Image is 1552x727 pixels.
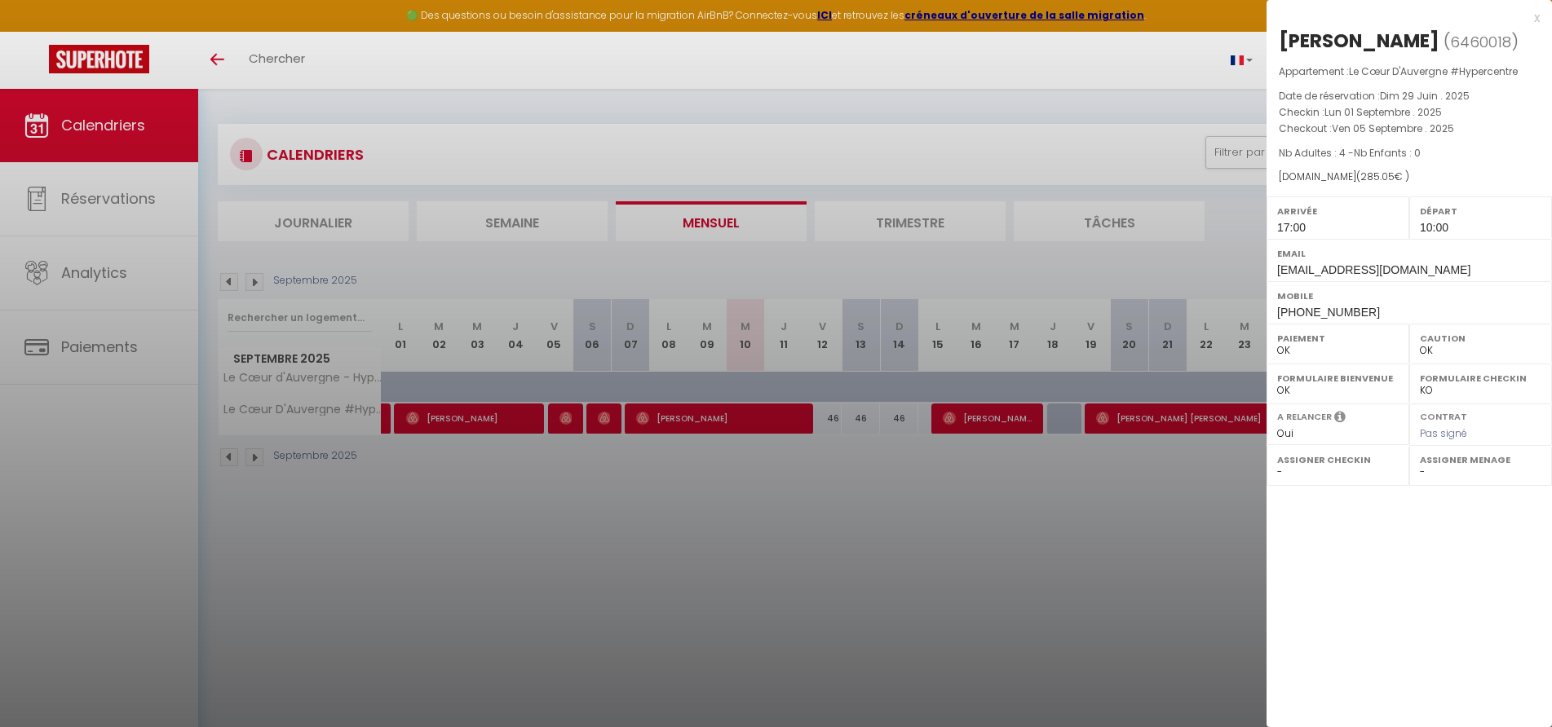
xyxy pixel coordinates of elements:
span: [EMAIL_ADDRESS][DOMAIN_NAME] [1277,263,1470,276]
span: 10:00 [1420,221,1448,234]
span: 285.05 [1360,170,1395,183]
div: x [1267,8,1540,28]
p: Checkin : [1279,104,1540,121]
span: Le Cœur D'Auvergne #Hypercentre [1349,64,1518,78]
label: Arrivée [1277,203,1399,219]
span: Ven 05 Septembre . 2025 [1332,121,1454,135]
span: 17:00 [1277,221,1306,234]
div: [DOMAIN_NAME] [1279,170,1540,185]
span: Nb Adultes : 4 - [1279,146,1421,160]
p: Checkout : [1279,121,1540,137]
label: Contrat [1420,410,1467,421]
label: A relancer [1277,410,1332,424]
label: Départ [1420,203,1541,219]
label: Assigner Menage [1420,452,1541,468]
label: Formulaire Checkin [1420,370,1541,386]
span: ( € ) [1356,170,1409,183]
button: Ouvrir le widget de chat LiveChat [13,7,62,55]
label: Paiement [1277,330,1399,346]
span: Dim 29 Juin . 2025 [1380,89,1470,103]
span: [PHONE_NUMBER] [1277,306,1380,319]
span: ( ) [1444,30,1519,53]
label: Mobile [1277,288,1541,304]
p: Appartement : [1279,64,1540,80]
p: Date de réservation : [1279,88,1540,104]
label: Email [1277,245,1541,262]
label: Formulaire Bienvenue [1277,370,1399,386]
div: [PERSON_NAME] [1279,28,1439,54]
label: Caution [1420,330,1541,346]
span: Nb Enfants : 0 [1354,146,1421,160]
span: 6460018 [1450,32,1511,52]
label: Assigner Checkin [1277,452,1399,468]
i: Sélectionner OUI si vous souhaiter envoyer les séquences de messages post-checkout [1334,410,1346,428]
span: Pas signé [1420,426,1467,440]
span: Lun 01 Septembre . 2025 [1324,105,1442,119]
